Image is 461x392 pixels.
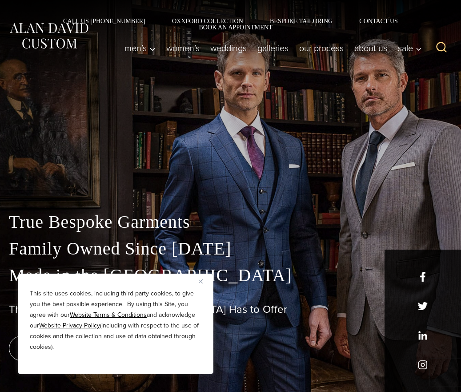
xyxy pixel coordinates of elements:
[431,37,452,59] button: View Search Form
[185,24,275,30] a: Book an Appointment
[199,279,203,283] img: Close
[39,321,100,330] a: Website Privacy Policy
[349,39,393,57] a: About Us
[161,39,205,57] a: Women’s
[205,39,252,57] a: weddings
[9,336,133,361] a: book an appointment
[199,276,209,287] button: Close
[9,18,452,30] nav: Secondary Navigation
[252,39,294,57] a: Galleries
[70,310,147,319] a: Website Terms & Conditions
[30,288,201,352] p: This site uses cookies, including third party cookies, to give you the best possible experience. ...
[9,21,89,51] img: Alan David Custom
[119,39,426,57] nav: Primary Navigation
[257,18,346,24] a: Bespoke Tailoring
[294,39,349,57] a: Our Process
[398,44,422,53] span: Sale
[346,18,411,24] a: Contact Us
[124,44,156,53] span: Men’s
[50,18,159,24] a: Call Us [PHONE_NUMBER]
[9,303,452,316] h1: The Best Custom Suits [GEOGRAPHIC_DATA] Has to Offer
[159,18,257,24] a: Oxxford Collection
[9,209,452,289] p: True Bespoke Garments Family Owned Since [DATE] Made in the [GEOGRAPHIC_DATA]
